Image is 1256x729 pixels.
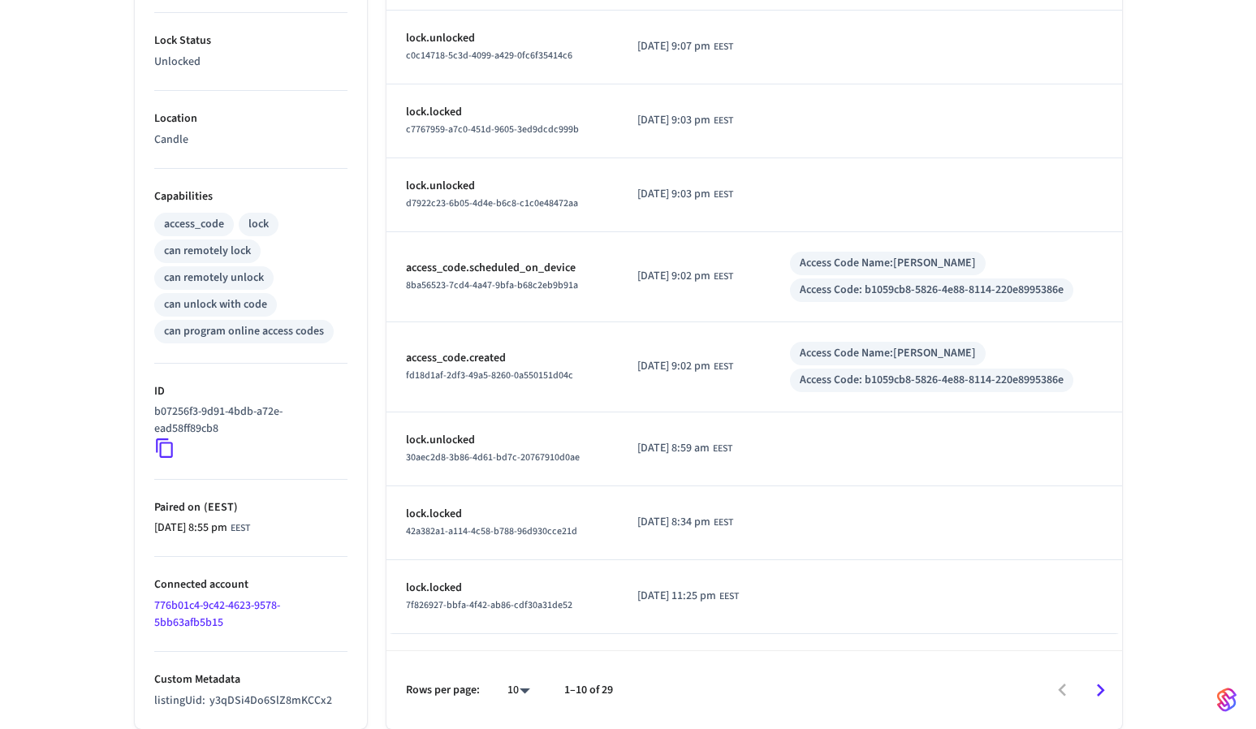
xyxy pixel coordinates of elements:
span: 30aec2d8-3b86-4d61-bd7c-20767910d0ae [406,451,580,464]
p: access_code.scheduled_on_device [406,260,598,277]
p: Location [154,110,347,127]
span: 8ba56523-7cd4-4a47-9bfa-b68c2eb9b91a [406,278,578,292]
div: can remotely lock [164,243,251,260]
p: Lock Status [154,32,347,50]
p: lock.locked [406,580,598,597]
div: Access Code Name: [PERSON_NAME] [800,345,976,362]
span: [DATE] 8:59 am [637,440,710,457]
div: Europe/Kiev [637,358,733,375]
span: EEST [719,589,739,604]
a: 776b01c4-9c42-4623-9578-5bb63afb5b15 [154,597,280,631]
p: b07256f3-9d91-4bdb-a72e-ead58ff89cb8 [154,403,341,438]
div: Access Code: b1059cb8-5826-4e88-8114-220e8995386e [800,282,1064,299]
p: Capabilities [154,188,347,205]
span: [DATE] 9:07 pm [637,38,710,55]
span: 42a382a1-a114-4c58-b788-96d930cce21d [406,524,577,538]
p: lock.unlocked [406,30,598,47]
div: can remotely unlock [164,270,264,287]
span: [DATE] 9:03 pm [637,112,710,129]
p: lock.locked [406,506,598,523]
span: [DATE] 8:55 pm [154,520,227,537]
span: EEST [714,515,733,530]
span: fd18d1af-2df3-49a5-8260-0a550151d04c [406,369,573,382]
p: Custom Metadata [154,671,347,688]
div: Access Code: b1059cb8-5826-4e88-8114-220e8995386e [800,372,1064,389]
span: EEST [231,521,250,536]
button: Go to next page [1081,671,1120,710]
div: lock [248,216,269,233]
span: d7922c23-6b05-4d4e-b6c8-c1c0e48472aa [406,196,578,210]
p: lock.locked [406,104,598,121]
span: EEST [714,114,733,128]
span: [DATE] 8:34 pm [637,514,710,531]
div: Europe/Kiev [637,440,732,457]
span: y3qDSi4Do6SlZ8mKCCx2 [209,692,332,709]
img: SeamLogoGradient.69752ec5.svg [1217,687,1237,713]
span: EEST [713,442,732,456]
p: 1–10 of 29 [564,682,613,699]
div: Europe/Kiev [637,112,733,129]
div: Europe/Kiev [154,520,250,537]
div: Access Code Name: [PERSON_NAME] [800,255,976,272]
div: Europe/Kiev [637,186,733,203]
span: ( EEST ) [201,499,238,515]
span: EEST [714,40,733,54]
div: Europe/Kiev [637,38,733,55]
span: 7f826927-bbfa-4f42-ab86-cdf30a31de52 [406,598,572,612]
p: lock.unlocked [406,178,598,195]
p: access_code.created [406,350,598,367]
p: Connected account [154,576,347,593]
div: Europe/Kiev [637,588,739,605]
div: 10 [499,679,538,702]
p: Rows per page: [406,682,480,699]
p: listingUid : [154,692,332,710]
p: lock.unlocked [406,432,598,449]
div: Europe/Kiev [637,514,733,531]
span: [DATE] 9:02 pm [637,358,710,375]
p: ID [154,383,347,400]
div: can unlock with code [164,296,267,313]
div: Europe/Kiev [637,268,733,285]
span: c0c14718-5c3d-4099-a429-0fc6f35414c6 [406,49,572,63]
p: Paired on [154,499,347,516]
span: [DATE] 9:03 pm [637,186,710,203]
div: access_code [164,216,224,233]
span: [DATE] 11:25 pm [637,588,716,605]
div: can program online access codes [164,323,324,340]
span: c7767959-a7c0-451d-9605-3ed9dcdc999b [406,123,579,136]
p: Unlocked [154,54,347,71]
span: EEST [714,270,733,284]
p: Candle [154,132,347,149]
span: [DATE] 9:02 pm [637,268,710,285]
span: EEST [714,188,733,202]
span: EEST [714,360,733,374]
